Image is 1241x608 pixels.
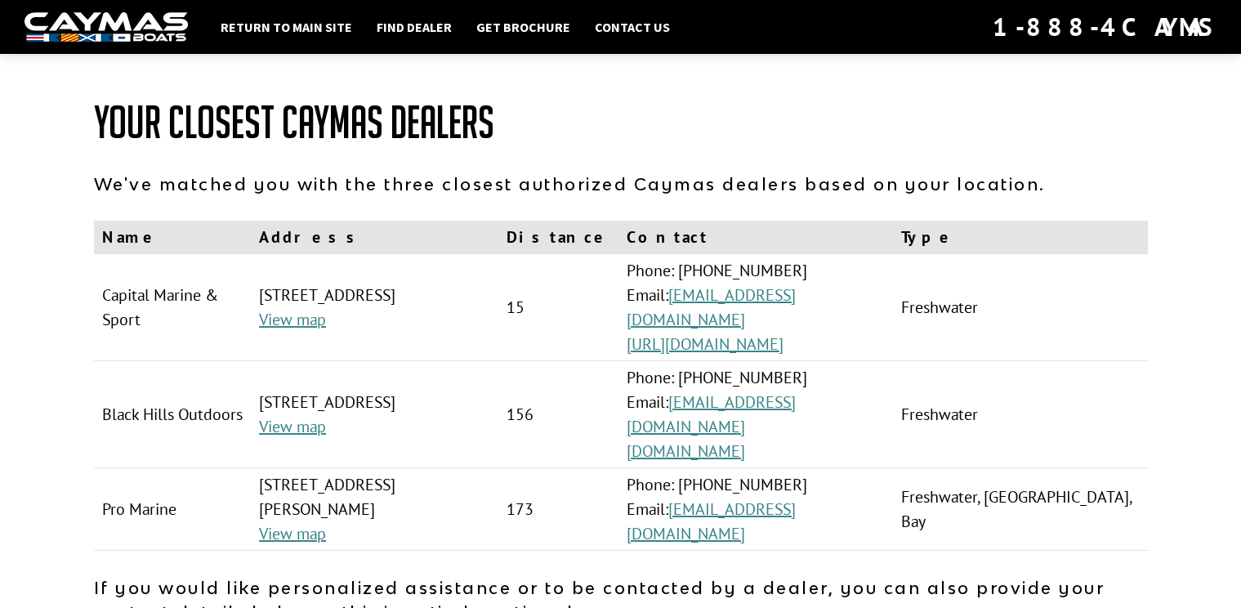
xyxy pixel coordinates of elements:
[618,221,893,254] th: Contact
[251,468,498,551] td: [STREET_ADDRESS][PERSON_NAME]
[259,523,326,544] a: View map
[498,254,618,361] td: 15
[618,254,893,361] td: Phone: [PHONE_NUMBER] Email:
[498,221,618,254] th: Distance
[627,333,783,355] a: [URL][DOMAIN_NAME]
[618,468,893,551] td: Phone: [PHONE_NUMBER] Email:
[259,309,326,330] a: View map
[94,361,252,468] td: Black Hills Outdoors
[893,221,1148,254] th: Type
[627,498,796,544] a: [EMAIL_ADDRESS][DOMAIN_NAME]
[251,221,498,254] th: Address
[587,16,678,38] a: Contact Us
[368,16,460,38] a: Find Dealer
[627,391,796,437] a: [EMAIL_ADDRESS][DOMAIN_NAME]
[893,468,1148,551] td: Freshwater, [GEOGRAPHIC_DATA], Bay
[618,361,893,468] td: Phone: [PHONE_NUMBER] Email:
[498,361,618,468] td: 156
[94,98,1148,147] h1: Your Closest Caymas Dealers
[993,9,1216,45] div: 1-888-4CAYMAS
[627,284,796,330] a: [EMAIL_ADDRESS][DOMAIN_NAME]
[251,361,498,468] td: [STREET_ADDRESS]
[627,440,745,462] a: [DOMAIN_NAME]
[893,254,1148,361] td: Freshwater
[893,361,1148,468] td: Freshwater
[498,468,618,551] td: 173
[212,16,360,38] a: Return to main site
[94,254,252,361] td: Capital Marine & Sport
[259,416,326,437] a: View map
[94,221,252,254] th: Name
[251,254,498,361] td: [STREET_ADDRESS]
[468,16,578,38] a: Get Brochure
[94,468,252,551] td: Pro Marine
[25,12,188,42] img: white-logo-c9c8dbefe5ff5ceceb0f0178aa75bf4bb51f6bca0971e226c86eb53dfe498488.png
[94,172,1148,196] p: We've matched you with the three closest authorized Caymas dealers based on your location.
